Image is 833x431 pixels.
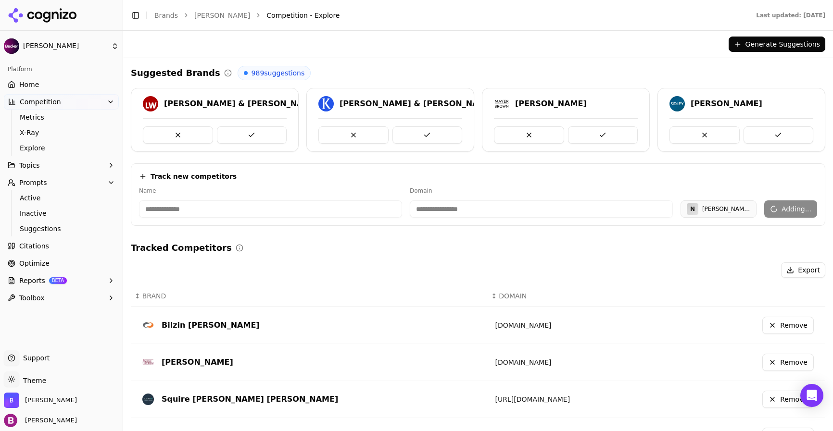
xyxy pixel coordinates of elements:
[495,395,570,403] a: [URL][DOMAIN_NAME]
[762,317,814,334] button: Remove
[194,11,250,20] a: [PERSON_NAME]
[252,68,305,78] span: 989 suggestions
[20,209,103,218] span: Inactive
[19,178,47,187] span: Prompts
[4,414,17,427] img: Becker
[20,128,103,137] span: X-Ray
[4,393,19,408] img: Becker
[142,357,154,368] img: Pavese
[4,62,119,77] div: Platform
[21,416,77,425] span: [PERSON_NAME]
[781,262,825,278] button: Export
[4,393,77,408] button: Open organization switcher
[4,158,119,173] button: Topics
[4,38,19,54] img: Becker
[494,96,509,111] img: mayer brown
[800,384,823,407] div: Open Intercom Messenger
[19,259,50,268] span: Optimize
[19,241,49,251] span: Citations
[20,112,103,122] span: Metrics
[4,273,119,288] button: ReportsBETA
[690,205,695,213] span: N
[16,207,107,220] a: Inactive
[16,222,107,235] a: Suggestions
[669,96,685,111] img: sidley austin
[266,11,340,20] span: Competition - Explore
[151,172,237,181] h4: Track new competitors
[131,66,220,80] h2: Suggested Brands
[4,175,119,190] button: Prompts
[16,111,107,124] a: Metrics
[49,277,67,284] span: BETA
[729,37,825,52] button: Generate Suggestions
[410,187,673,195] label: Domain
[142,394,154,405] img: squire patton boggs
[19,160,40,170] span: Topics
[691,98,762,110] div: [PERSON_NAME]
[4,414,77,427] button: Open user button
[495,358,552,366] a: [DOMAIN_NAME]
[20,193,103,203] span: Active
[495,321,552,329] a: [DOMAIN_NAME]
[488,285,638,307] th: DOMAIN
[162,357,233,368] div: [PERSON_NAME]
[318,96,334,111] img: kirkland & ellis
[19,80,39,89] span: Home
[4,238,119,254] a: Citations
[16,126,107,139] a: X-Ray
[20,224,103,234] span: Suggestions
[164,98,319,110] div: [PERSON_NAME] & [PERSON_NAME]
[23,42,107,50] span: [PERSON_NAME]
[19,276,45,285] span: Reports
[762,354,814,371] button: Remove
[4,290,119,306] button: Toolbox
[702,205,750,213] div: [PERSON_NAME] [PERSON_NAME]
[25,396,77,405] span: Becker
[162,394,338,405] div: Squire [PERSON_NAME] [PERSON_NAME]
[20,97,61,107] span: Competition
[20,143,103,153] span: Explore
[142,320,154,331] img: Bilzin Sumberg
[756,12,825,19] div: Last updated: [DATE]
[16,191,107,205] a: Active
[131,285,488,307] th: BRAND
[139,187,402,195] label: Name
[19,353,50,363] span: Support
[4,256,119,271] a: Optimize
[492,291,634,301] div: ↕DOMAIN
[162,320,260,331] div: Bilzin [PERSON_NAME]
[499,291,527,301] span: DOMAIN
[142,291,166,301] span: BRAND
[135,291,484,301] div: ↕BRAND
[4,77,119,92] a: Home
[19,377,46,384] span: Theme
[131,241,232,255] h2: Tracked Competitors
[762,391,814,408] button: Remove
[143,96,158,111] img: latham & watkins
[515,98,587,110] div: [PERSON_NAME]
[154,12,178,19] a: Brands
[19,293,45,303] span: Toolbox
[340,98,495,110] div: [PERSON_NAME] & [PERSON_NAME]
[154,11,737,20] nav: breadcrumb
[16,141,107,155] a: Explore
[4,94,119,110] button: Competition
